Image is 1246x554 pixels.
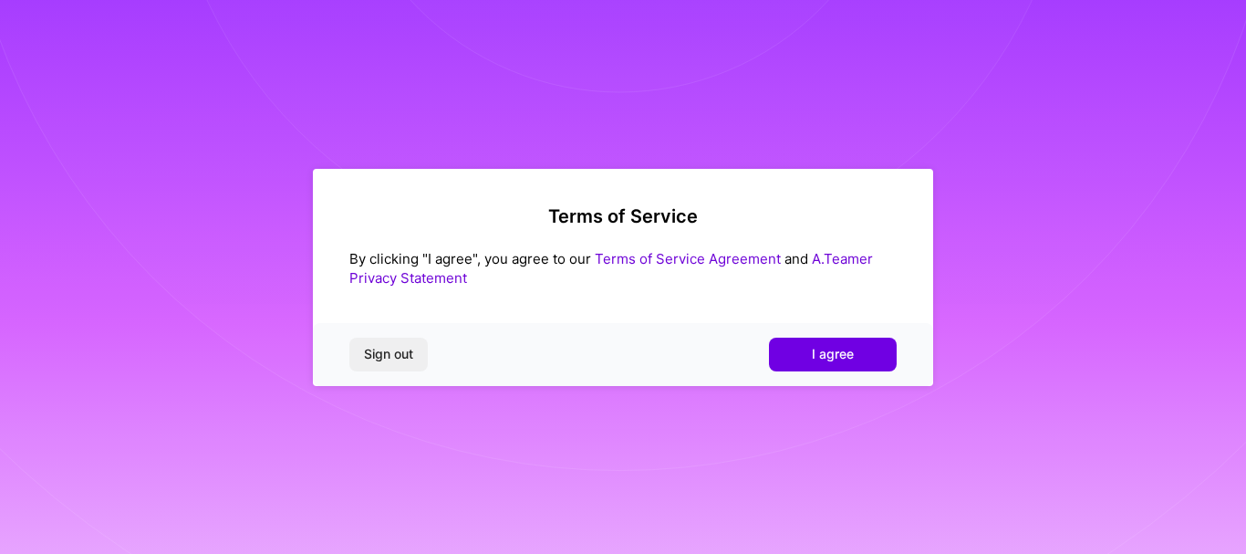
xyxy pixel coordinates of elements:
a: Terms of Service Agreement [595,250,781,267]
span: Sign out [364,345,413,363]
div: By clicking "I agree", you agree to our and [349,249,897,287]
span: I agree [812,345,854,363]
h2: Terms of Service [349,205,897,227]
button: Sign out [349,338,428,371]
button: I agree [769,338,897,371]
